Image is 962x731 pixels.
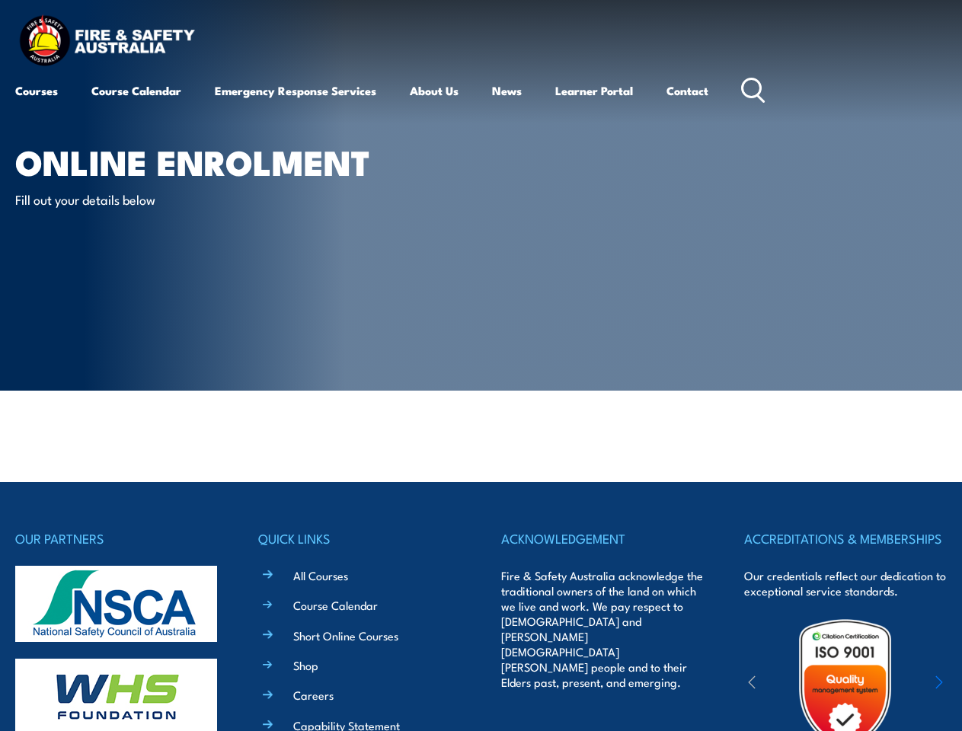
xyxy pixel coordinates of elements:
h4: OUR PARTNERS [15,528,218,549]
a: Short Online Courses [293,627,398,643]
a: Course Calendar [91,72,181,109]
a: Careers [293,687,334,703]
a: Learner Portal [555,72,633,109]
img: nsca-logo-footer [15,566,217,642]
h4: ACKNOWLEDGEMENT [501,528,704,549]
h4: QUICK LINKS [258,528,461,549]
h4: ACCREDITATIONS & MEMBERSHIPS [744,528,947,549]
a: Shop [293,657,318,673]
a: All Courses [293,567,348,583]
a: Course Calendar [293,597,378,613]
p: Fire & Safety Australia acknowledge the traditional owners of the land on which we live and work.... [501,568,704,690]
a: About Us [410,72,459,109]
a: Contact [666,72,708,109]
h1: Online Enrolment [15,146,392,176]
a: News [492,72,522,109]
p: Our credentials reflect our dedication to exceptional service standards. [744,568,947,599]
a: Courses [15,72,58,109]
p: Fill out your details below [15,190,293,208]
a: Emergency Response Services [215,72,376,109]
